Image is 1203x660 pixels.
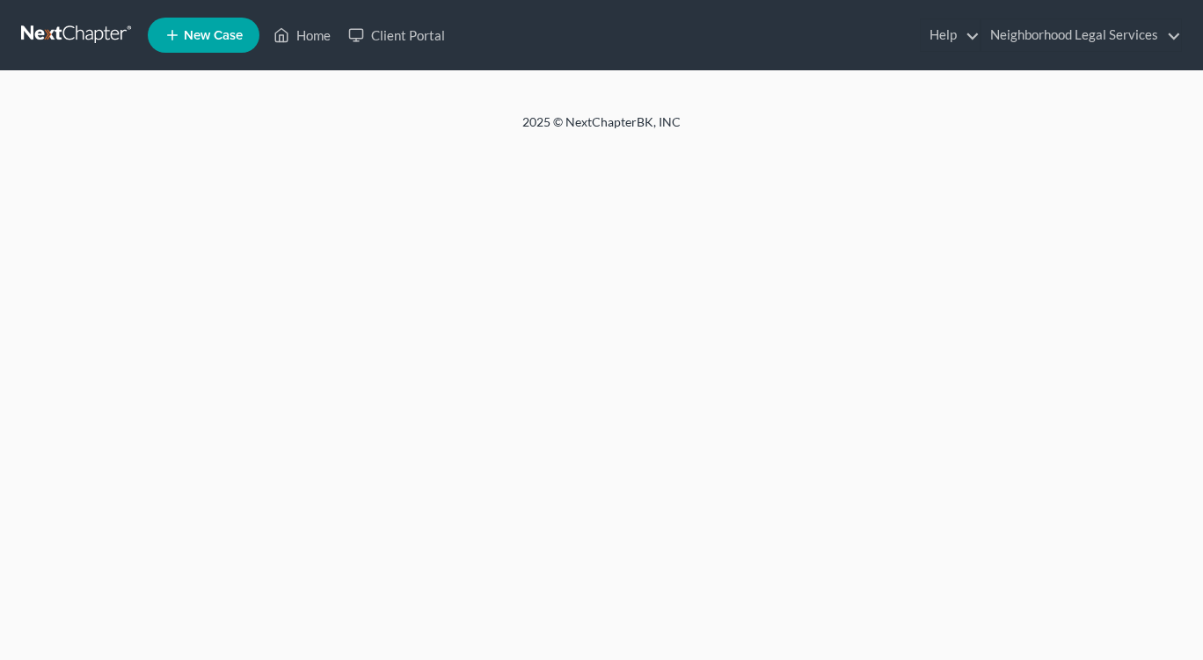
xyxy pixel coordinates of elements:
[339,19,454,51] a: Client Portal
[265,19,339,51] a: Home
[981,19,1181,51] a: Neighborhood Legal Services
[921,19,980,51] a: Help
[148,18,259,53] new-legal-case-button: New Case
[100,113,1103,145] div: 2025 © NextChapterBK, INC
